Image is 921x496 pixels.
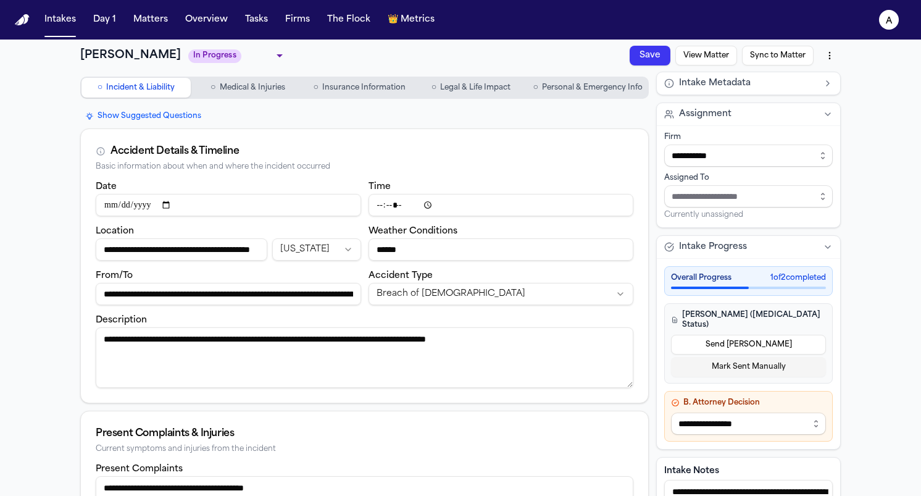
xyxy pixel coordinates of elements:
input: Select firm [664,145,833,167]
input: Incident date [96,194,361,216]
span: ○ [431,82,436,94]
button: Sync to Matter [566,309,613,382]
div: Assigned To [664,173,833,183]
input: Assign to staff member [664,185,833,208]
button: Send [PERSON_NAME] [671,335,826,355]
span: Intake Metadata [679,77,751,90]
button: Overview [180,9,233,31]
span: ○ [313,82,318,94]
span: Currently unassigned [664,210,743,220]
button: Mark Sent Manually [671,357,826,377]
button: Matters [128,9,173,31]
label: Accident Type [369,271,433,280]
input: Weather conditions [369,238,634,261]
div: Firm [664,132,833,142]
button: The Flock [322,9,375,31]
label: Location [96,227,134,236]
span: ○ [98,82,102,94]
label: Intake Notes [664,465,833,477]
h4: [PERSON_NAME] ([MEDICAL_DATA] Status) [671,310,826,330]
input: From/To destination [96,283,361,305]
button: Day 1 [88,9,121,31]
label: From/To [96,271,133,280]
button: More actions [596,379,625,408]
span: Overall Progress [671,273,731,283]
button: Show Suggested Questions [80,109,206,124]
span: Incident & Liability [106,83,175,93]
button: crownMetrics [383,9,440,31]
label: Time [369,182,391,191]
textarea: Incident description [96,327,633,388]
button: Go to Personal & Emergency Info [528,78,648,98]
span: Intake Progress [679,241,747,253]
div: Current symptoms and injuries from the incident [96,445,633,454]
span: Insurance Information [322,83,406,93]
button: Intake Progress [657,236,840,258]
button: View Matter [539,248,582,312]
a: Home [15,14,30,26]
button: Save [520,206,555,251]
label: Description [96,316,147,325]
label: Date [96,182,117,191]
button: Intakes [40,9,81,31]
div: Accident Details & Timeline [110,144,239,159]
button: Go to Medical & Injuries [193,78,302,98]
span: Assignment [679,108,731,120]
div: Basic information about when and where the incident occurred [96,162,633,172]
div: Present Complaints & Injuries [96,426,633,441]
button: Assignment [657,103,840,125]
input: Incident location [96,238,267,261]
span: 1 of 2 completed [770,273,826,283]
button: Go to Insurance Information [305,78,414,98]
button: Go to Incident & Liability [81,78,191,98]
h4: B. Attorney Decision [671,398,826,408]
label: Weather Conditions [369,227,457,236]
span: ○ [210,82,215,94]
span: Legal & Life Impact [440,83,511,93]
span: Personal & Emergency Info [542,83,643,93]
button: Firms [280,9,315,31]
span: Medical & Injuries [220,83,285,93]
span: ○ [533,82,538,94]
button: Tasks [240,9,273,31]
button: Go to Legal & Life Impact [417,78,526,98]
label: Present Complaints [96,464,183,474]
input: Incident time [369,194,634,216]
button: Intake Metadata [657,72,840,95]
button: Incident state [272,238,360,261]
img: Finch Logo [15,14,30,26]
